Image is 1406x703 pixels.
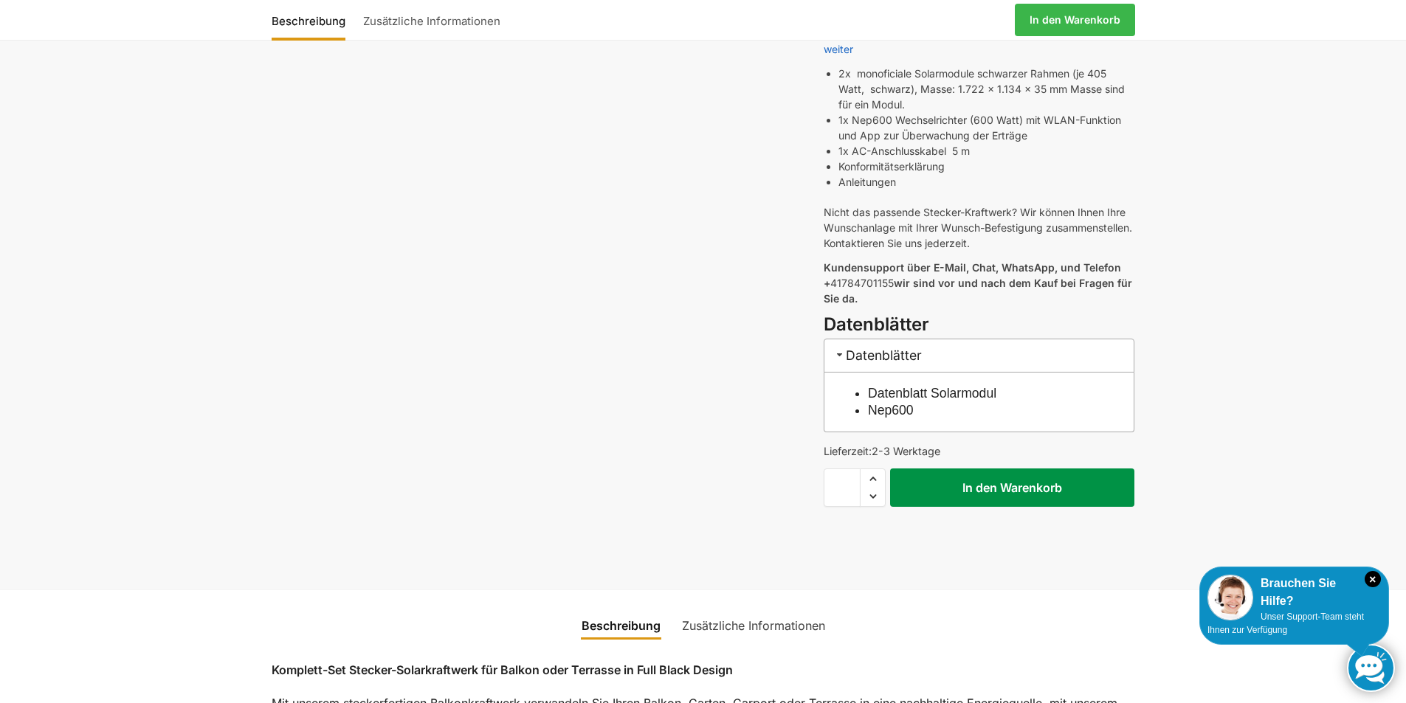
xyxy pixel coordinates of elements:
p: 41784701155 [824,260,1134,306]
span: Reduce quantity [861,487,885,506]
strong: wir sind vor und nach dem Kauf bei Fragen für Sie da. [824,277,1132,305]
i: Schließen [1365,571,1381,587]
li: 2x monoficiale Solarmodule schwarzer Rahmen (je 405 Watt, schwarz), Masse: 1.722 x 1.134 x 35 mm ... [838,66,1134,112]
a: Zusätzliche Informationen [673,608,834,643]
a: Nep600 [868,403,914,418]
input: Produktmenge [824,468,861,507]
a: Beschreibung [573,608,669,643]
div: Brauchen Sie Hilfe? [1207,575,1381,610]
strong: Kundensupport über E-Mail, Chat, WhatsApp, und Telefon + [824,261,1121,289]
h3: Datenblätter [824,339,1134,372]
li: Anleitungen [838,174,1134,190]
span: 2-3 Werktage [872,445,940,457]
a: Beschreibung [272,2,353,38]
iframe: Sicherer Rahmen für schnelle Bezahlvorgänge [821,516,1137,557]
span: Lieferzeit: [824,445,940,457]
h3: Datenblätter [824,312,1134,338]
span: Unser Support-Team steht Ihnen zur Verfügung [1207,612,1364,635]
p: Noch Fragen? [824,26,1134,57]
a: Datenblatt Solarmodul [868,386,996,401]
img: Customer service [1207,575,1253,620]
strong: Komplett-Set Stecker-Solarkraftwerk für Balkon oder Terrasse in Full Black Design [272,662,733,677]
li: Konformitätserklärung [838,159,1134,174]
li: 1x AC-Anschlusskabel 5 m [838,143,1134,159]
li: 1x Nep600 Wechselrichter (600 Watt) mit WLAN-Funktion und App zur Überwachung der Erträge [838,112,1134,143]
button: In den Warenkorb [890,468,1134,507]
a: Zusätzliche Informationen [356,2,508,38]
span: Increase quantity [861,469,885,488]
a: In den Warenkorb [1015,4,1135,36]
a: Unser Support und unsere FAQ hilft Ihnen gerne weiter [824,27,1123,55]
p: Nicht das passende Stecker-Kraftwerk? Wir können Ihnen Ihre Wunschanlage mit Ihrer Wunsch-Befesti... [824,204,1134,251]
